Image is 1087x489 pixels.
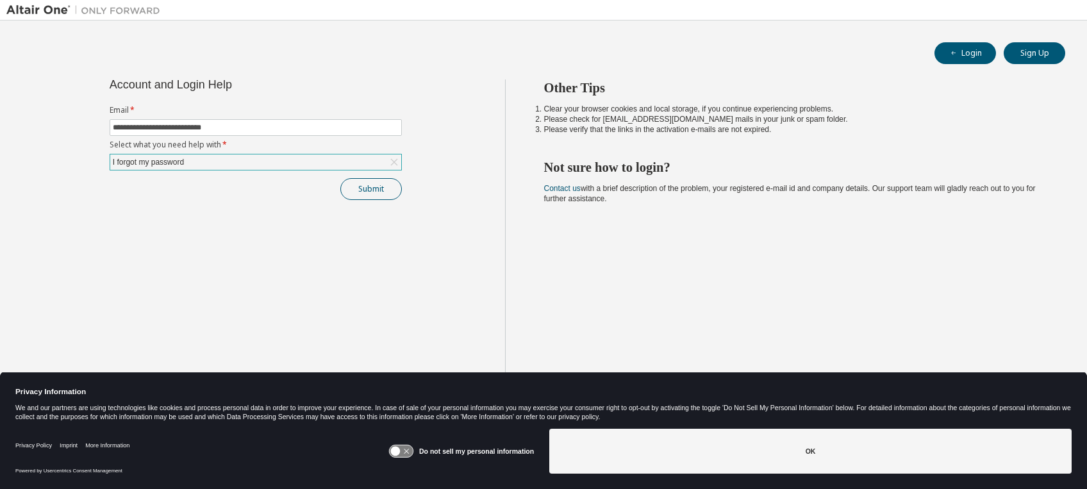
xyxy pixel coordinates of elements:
div: I forgot my password [110,154,401,170]
div: Account and Login Help [110,79,344,90]
a: Contact us [544,184,581,193]
img: Altair One [6,4,167,17]
h2: Other Tips [544,79,1043,96]
button: Sign Up [1004,42,1065,64]
div: I forgot my password [111,155,186,169]
span: with a brief description of the problem, your registered e-mail id and company details. Our suppo... [544,184,1036,203]
button: Submit [340,178,402,200]
h2: Not sure how to login? [544,159,1043,176]
li: Please verify that the links in the activation e-mails are not expired. [544,124,1043,135]
label: Email [110,105,402,115]
li: Please check for [EMAIL_ADDRESS][DOMAIN_NAME] mails in your junk or spam folder. [544,114,1043,124]
li: Clear your browser cookies and local storage, if you continue experiencing problems. [544,104,1043,114]
button: Login [934,42,996,64]
label: Select what you need help with [110,140,402,150]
